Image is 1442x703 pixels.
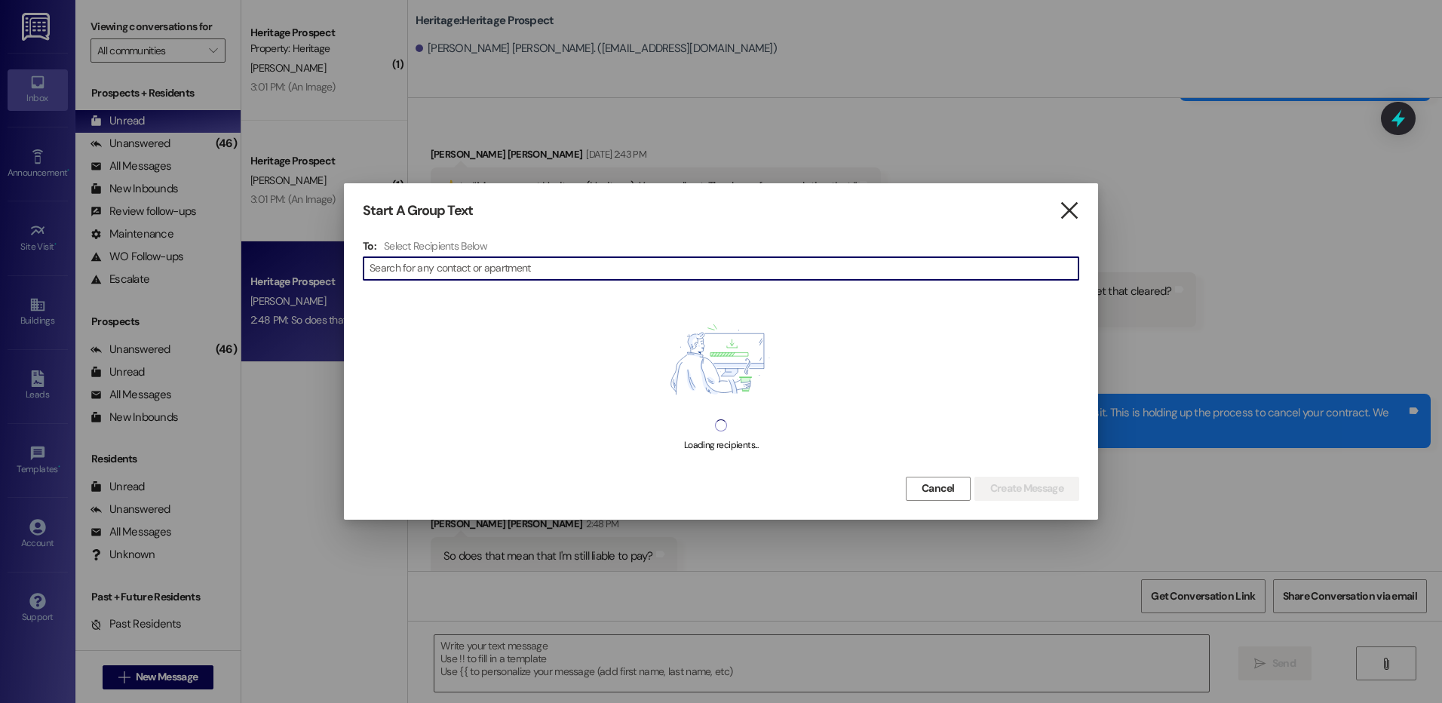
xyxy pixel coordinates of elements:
span: Create Message [990,480,1063,496]
div: Loading recipients... [684,437,758,453]
button: Create Message [974,477,1079,501]
i:  [1059,203,1079,219]
input: Search for any contact or apartment [370,258,1078,279]
button: Cancel [906,477,971,501]
h4: Select Recipients Below [384,239,487,253]
h3: Start A Group Text [363,202,473,219]
span: Cancel [922,480,955,496]
h3: To: [363,239,376,253]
